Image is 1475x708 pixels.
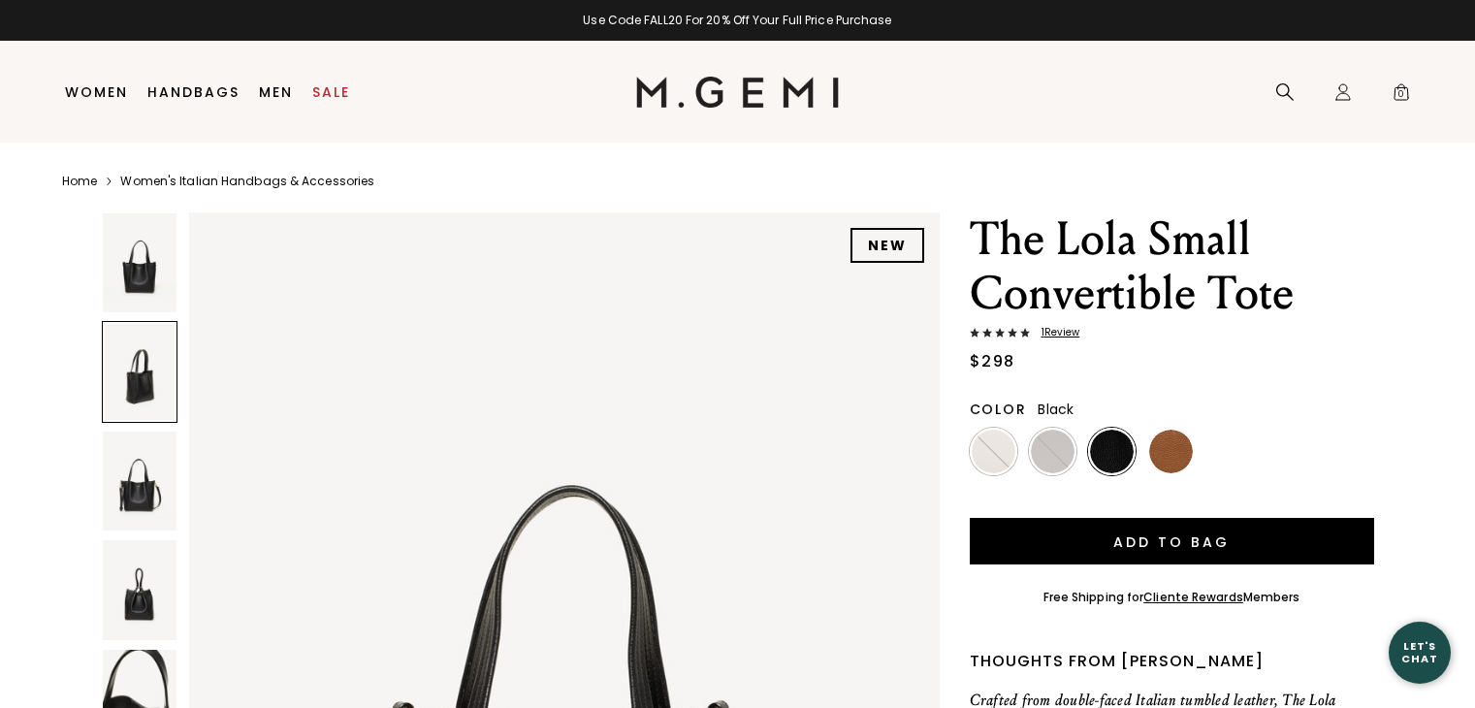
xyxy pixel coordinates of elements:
[970,327,1374,342] a: 1Review
[1143,589,1243,605] a: Cliente Rewards
[103,432,177,531] img: The Lola Small Convertible Tote
[972,430,1015,473] img: Oatmeal
[1389,640,1451,664] div: Let's Chat
[970,650,1374,673] div: Thoughts from [PERSON_NAME]
[1149,430,1193,473] img: Dark Tan
[147,84,240,100] a: Handbags
[970,212,1374,321] h1: The Lola Small Convertible Tote
[1392,86,1411,106] span: 0
[636,77,839,108] img: M.Gemi
[970,350,1015,373] div: $298
[103,213,177,312] img: The Lola Small Convertible Tote
[65,84,128,100] a: Women
[1090,430,1134,473] img: Black
[62,174,97,189] a: Home
[1030,327,1080,338] span: 1 Review
[103,540,177,639] img: The Lola Small Convertible Tote
[312,84,350,100] a: Sale
[1043,590,1300,605] div: Free Shipping for Members
[1038,400,1074,419] span: Black
[120,174,374,189] a: Women's Italian Handbags & Accessories
[1031,430,1074,473] img: Espresso
[259,84,293,100] a: Men
[850,228,924,263] div: NEW
[970,518,1374,564] button: Add to Bag
[970,402,1027,417] h2: Color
